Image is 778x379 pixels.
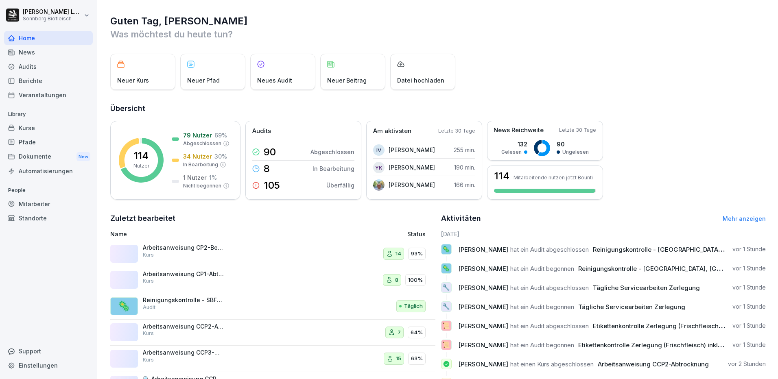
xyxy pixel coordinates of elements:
div: New [76,152,90,161]
h6: [DATE] [441,230,766,238]
p: In Bearbeitung [313,164,354,173]
p: 30 % [214,152,227,161]
p: Überfällig [326,181,354,189]
a: Pfade [4,135,93,149]
div: Audits [4,59,93,74]
h3: 114 [494,171,509,181]
p: Sonnberg Biofleisch [23,16,82,22]
span: hat ein Audit abgeschlossen [510,322,589,330]
p: Kurs [143,330,154,337]
h2: Übersicht [110,103,766,114]
p: 🔧 [442,282,450,293]
a: Arbeitsanweisung CCP3-MetalldetektionKurs1563% [110,346,435,372]
p: 8 [264,164,270,174]
p: vor 1 Stunde [732,245,766,253]
p: 34 Nutzer [183,152,212,161]
p: Library [4,108,93,121]
p: Abgeschlossen [310,148,354,156]
span: [PERSON_NAME] [458,322,508,330]
div: Dokumente [4,149,93,164]
p: vor 1 Stunde [732,322,766,330]
p: 1 % [209,173,217,182]
p: Audit [143,304,155,311]
span: [PERSON_NAME] [458,284,508,292]
p: Reinigungskontrolle - SBFL Fleisch 2 [143,296,224,304]
p: 🔧 [442,301,450,312]
p: vor 1 Stunde [732,283,766,292]
a: Mehr anzeigen [723,215,766,222]
p: 105 [264,181,280,190]
p: Neuer Beitrag [327,76,367,85]
span: hat ein Audit begonnen [510,303,574,311]
p: 1 Nutzer [183,173,207,182]
p: vor 1 Stunde [732,303,766,311]
p: vor 1 Stunde [732,341,766,349]
p: In Bearbeitung [183,161,218,168]
p: [PERSON_NAME] Lumetsberger [23,9,82,15]
p: Arbeitsanweisung CP1-Abtrocknung [143,270,224,278]
span: hat ein Audit abgeschlossen [510,284,589,292]
a: 🦠Reinigungskontrolle - SBFL Fleisch 2AuditTäglich [110,293,435,320]
p: [PERSON_NAME] [389,146,435,154]
p: 64% [411,329,423,337]
a: DokumenteNew [4,149,93,164]
a: Arbeitsanweisung CP1-AbtrocknungKurs8100% [110,267,435,294]
span: Reinigungskontrolle - [GEOGRAPHIC_DATA], [GEOGRAPHIC_DATA] [578,265,772,272]
p: Ungelesen [562,148,589,156]
span: hat ein Audit begonnen [510,265,574,272]
div: YK [373,162,385,173]
p: Kurs [143,251,154,259]
div: News [4,45,93,59]
a: Arbeitsanweisung CP2-BegasenKurs1493% [110,241,435,267]
p: 🦠 [442,263,450,274]
p: Nicht begonnen [183,182,221,189]
p: Am aktivsten [373,126,411,136]
p: vor 1 Stunde [732,264,766,272]
p: 15 [396,355,401,363]
p: Letzte 30 Tage [559,126,596,134]
h1: Guten Tag, [PERSON_NAME] [110,15,766,28]
p: Was möchtest du heute tun? [110,28,766,41]
p: Kurs [143,277,154,285]
p: Name [110,230,314,238]
p: Kurs [143,356,154,364]
h2: Aktivitäten [441,213,481,224]
span: [PERSON_NAME] [458,360,508,368]
span: Arbeitsanweisung CCP2-Abtrocknung [598,360,709,368]
a: Standorte [4,211,93,225]
span: [PERSON_NAME] [458,265,508,272]
p: 63% [411,355,423,363]
p: Audits [252,126,271,136]
p: 255 min. [454,146,475,154]
a: Automatisierungen [4,164,93,178]
p: Letzte 30 Tage [438,127,475,135]
p: 93% [411,250,423,258]
a: Kurse [4,121,93,135]
a: Mitarbeiter [4,197,93,211]
p: 14 [396,250,401,258]
p: 8 [395,276,398,284]
p: People [4,184,93,197]
p: 90 [557,140,589,148]
p: 132 [501,140,527,148]
h2: Zuletzt bearbeitet [110,213,435,224]
a: Veranstaltungen [4,88,93,102]
a: Einstellungen [4,358,93,372]
a: Berichte [4,74,93,88]
p: 90 [264,147,276,157]
span: hat ein Audit abgeschlossen [510,246,589,253]
span: Tägliche Servicearbeiten Zerlegung [578,303,685,311]
p: Arbeitsanweisung CCP2-Abtrocknung [143,323,224,330]
p: Täglich [404,302,423,310]
span: Tägliche Servicearbeiten Zerlegung [593,284,700,292]
span: hat einen Kurs abgeschlossen [510,360,594,368]
p: 166 min. [454,181,475,189]
a: Home [4,31,93,45]
div: Support [4,344,93,358]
